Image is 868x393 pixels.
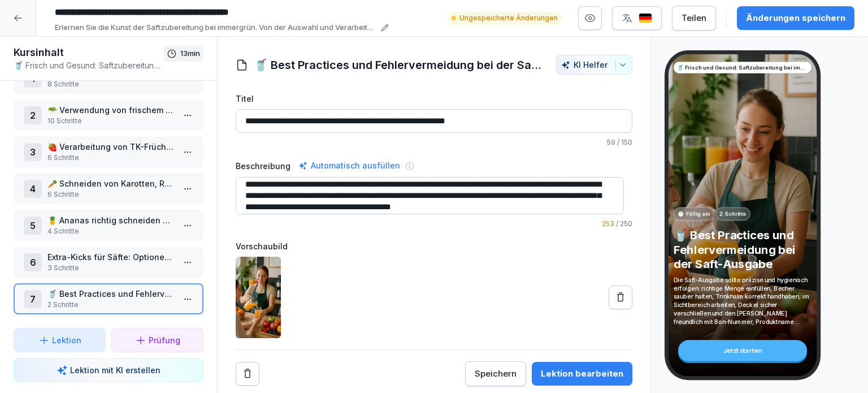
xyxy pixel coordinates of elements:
[720,210,747,218] p: 2 Schritte
[24,180,42,198] div: 4
[746,12,845,24] div: Änderungen speichern
[47,251,174,263] p: Extra-Kicks für Säfte: Optionen und Dosierung
[180,48,200,59] p: 13 min
[24,106,42,124] div: 2
[686,210,710,218] p: Fällig am
[47,214,174,226] p: 🍍 Ananas richtig schneiden und lagern
[236,93,632,105] label: Titel
[14,358,203,382] button: Lektion mit KI erstellen
[639,13,652,24] img: de.svg
[14,283,203,314] div: 7🥤 Best Practices und Fehlervermeidung bei der Saft-Ausgabe2 Schritte
[14,247,203,278] div: 6Extra-Kicks für Säfte: Optionen und Dosierung3 Schritte
[602,219,614,228] span: 253
[296,159,402,172] div: Automatisch ausfüllen
[14,100,203,131] div: 2🥗 Verwendung von frischem Obst und Gemüse10 Schritte
[47,79,174,89] p: 8 Schritte
[14,210,203,241] div: 5🍍 Ananas richtig schneiden und lagern4 Schritte
[236,137,632,148] p: / 150
[674,228,811,271] p: 🥤 Best Practices und Fehlervermeidung bei der Saft-Ausgabe
[236,257,281,338] img: cphe4vqzdcx7b86u6z7lq7g0.png
[678,340,807,361] div: Jetzt starten
[149,334,180,346] p: Prüfung
[236,362,259,386] button: Remove
[14,173,203,204] div: 4🥕 Schneiden von Karotten, Roter Beete und Sellerie6 Schritte
[737,6,854,30] button: Änderungen speichern
[55,22,377,33] p: Erlernen Sie die Kunst der Saftzubereitung bei immergrün. Von der Auswahl und Verarbeitung frisch...
[24,217,42,235] div: 5
[52,334,81,346] p: Lektion
[532,362,632,386] button: Lektion bearbeiten
[475,368,517,380] div: Speichern
[47,116,174,126] p: 10 Schritte
[236,160,290,172] label: Beschreibung
[674,276,811,326] p: Die Saft-Ausgabe sollte präzise und hygienisch erfolgen: richtige Menge einfüllen, Becher sauber ...
[47,189,174,200] p: 6 Schritte
[24,143,42,161] div: 3
[47,141,174,153] p: 🍓 Verarbeitung von TK-Früchten und Vitamin-Erhalt
[47,226,174,236] p: 4 Schritte
[236,219,632,229] p: / 250
[47,300,174,310] p: 2 Schritte
[47,263,174,273] p: 3 Schritte
[561,60,627,70] div: KI Helfer
[47,104,174,116] p: 🥗 Verwendung von frischem Obst und Gemüse
[459,13,558,23] p: Ungespeicherte Änderungen
[672,6,716,31] button: Teilen
[111,328,203,352] button: Prüfung
[14,46,163,59] h1: Kursinhalt
[541,368,623,380] div: Lektion bearbeiten
[682,12,706,24] div: Teilen
[556,55,632,75] button: KI Helfer
[677,63,808,71] p: 🥤 Frisch und Gesund: Saftzubereitung bei immergrün
[14,59,163,71] p: 🥤 Frisch und Gesund: Saftzubereitung bei immergrün
[24,253,42,271] div: 6
[254,57,545,74] h1: 🥤 Best Practices und Fehlervermeidung bei der Saft-Ausgabe
[70,364,160,376] p: Lektion mit KI erstellen
[236,240,632,252] label: Vorschaubild
[24,290,42,308] div: 7
[14,136,203,167] div: 3🍓 Verarbeitung von TK-Früchten und Vitamin-Erhalt6 Schritte
[607,138,615,146] span: 59
[47,153,174,163] p: 6 Schritte
[14,328,106,352] button: Lektion
[47,178,174,189] p: 🥕 Schneiden von Karotten, Roter Beete und Sellerie
[465,361,526,386] button: Speichern
[47,288,174,300] p: 🥤 Best Practices und Fehlervermeidung bei der Saft-Ausgabe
